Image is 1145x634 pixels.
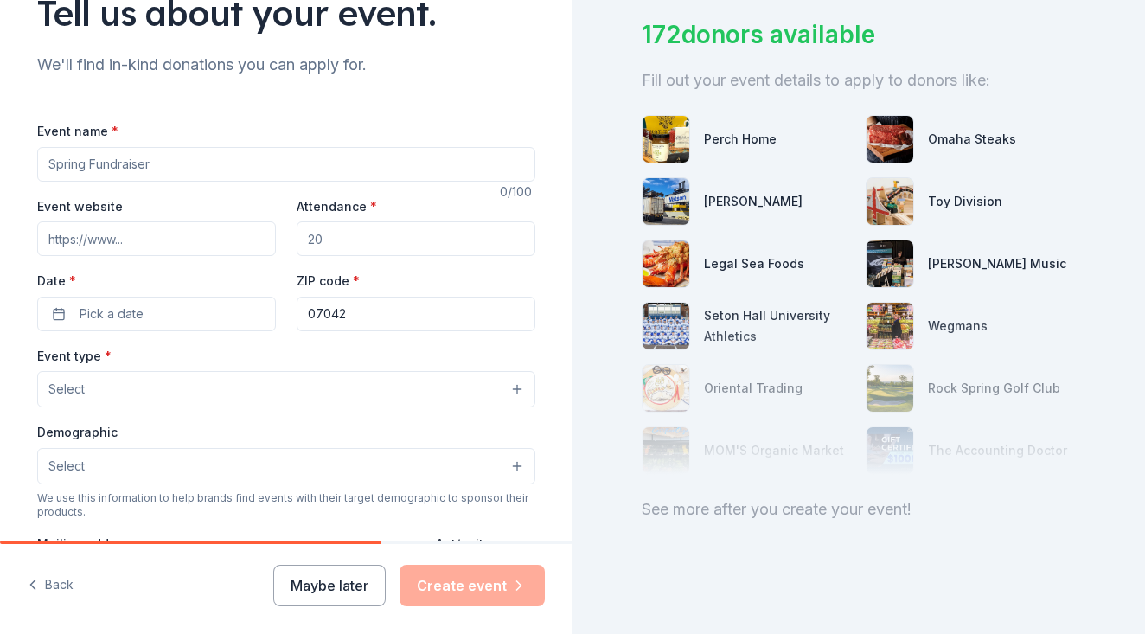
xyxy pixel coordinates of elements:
div: 0 /100 [500,182,535,202]
label: Event website [37,198,123,215]
input: 20 [297,221,535,256]
input: Spring Fundraiser [37,147,535,182]
div: See more after you create your event! [642,496,1076,523]
div: Toy Division [928,191,1002,212]
img: photo for Toy Division [867,178,913,225]
label: Event name [37,123,118,140]
div: 172 donors available [642,16,1076,53]
label: Mailing address [37,535,135,553]
label: Date [37,272,276,290]
img: photo for Omaha Steaks [867,116,913,163]
input: https://www... [37,221,276,256]
input: 12345 (U.S. only) [297,297,535,331]
label: Event type [37,348,112,365]
label: Apt/unit [436,535,483,553]
button: Select [37,371,535,407]
button: Pick a date [37,297,276,331]
img: photo for Alfred Music [867,240,913,287]
button: Back [28,567,74,604]
label: Attendance [297,198,377,215]
div: We'll find in-kind donations you can apply for. [37,51,535,79]
div: Omaha Steaks [928,129,1016,150]
label: Demographic [37,424,118,441]
img: photo for Perch Home [643,116,689,163]
div: We use this information to help brands find events with their target demographic to sponsor their... [37,491,535,519]
div: Perch Home [704,129,777,150]
button: Select [37,448,535,484]
img: photo for Matson [643,178,689,225]
span: Select [48,456,85,477]
span: Pick a date [80,304,144,324]
div: Legal Sea Foods [704,253,804,274]
label: ZIP code [297,272,360,290]
button: Maybe later [273,565,386,606]
span: Select [48,379,85,400]
img: photo for Legal Sea Foods [643,240,689,287]
div: [PERSON_NAME] Music [928,253,1066,274]
div: [PERSON_NAME] [704,191,803,212]
div: Fill out your event details to apply to donors like: [642,67,1076,94]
